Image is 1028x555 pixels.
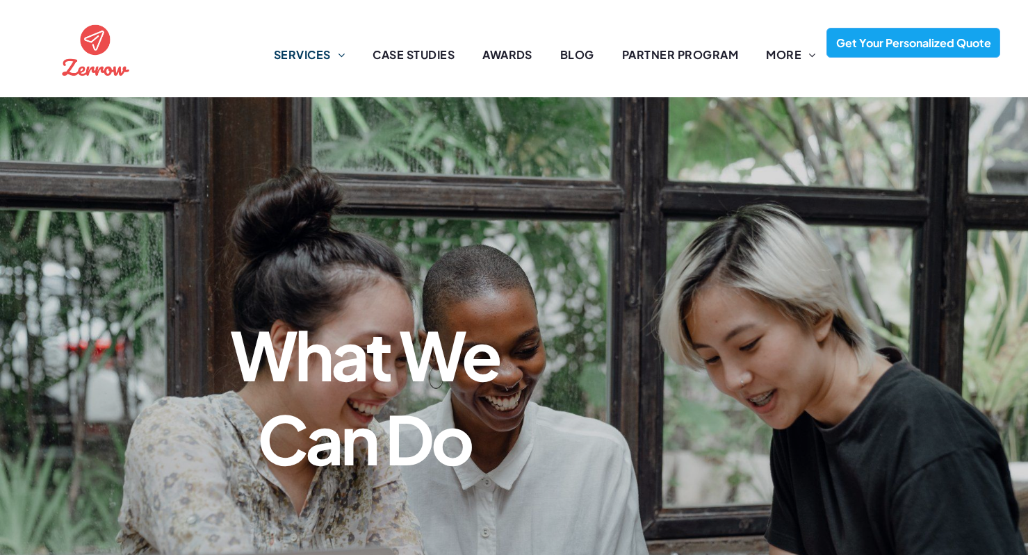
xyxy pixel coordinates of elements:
a: Get Your Personalized Quote [826,28,1000,58]
a: SERVICES [260,47,359,63]
img: the logo for zernow is a red circle with an airplane in it . [58,13,133,87]
a: BLOG [546,47,608,63]
span: Get Your Personalized Quote [831,28,996,57]
a: AWARDS [468,47,546,63]
a: PARTNER PROGRAM [608,47,752,63]
a: MORE [752,47,829,63]
a: CASE STUDIES [359,47,468,63]
span: What We Can Do [230,312,499,480]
